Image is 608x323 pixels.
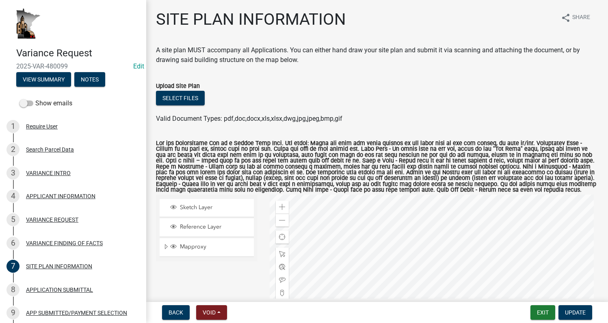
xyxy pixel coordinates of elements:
div: 4 [6,190,19,203]
div: 7 [6,260,19,273]
ul: Layer List [159,197,255,259]
div: VARIANCE INTRO [26,170,71,176]
div: 3 [6,167,19,180]
div: 8 [6,283,19,296]
span: A site plan MUST accompany all Applications. You can either hand draw your site plan and submit i... [156,46,580,64]
div: Find my location [276,231,289,244]
span: Update [565,309,586,316]
img: Houston County, Minnesota [16,9,41,39]
div: Sketch Layer [169,204,251,212]
span: Expand [163,243,169,252]
li: Reference Layer [160,218,254,237]
span: Void [203,309,216,316]
button: Exit [530,305,555,320]
div: 2 [6,143,19,156]
button: Void [196,305,227,320]
wm-modal-confirm: Summary [16,77,71,83]
label: Lor ips Dolorsitame Con ad e Seddoe Temp Inci. Utl etdol: Magna ali enim adm venia quisnos ex ull... [156,141,598,193]
div: 6 [6,237,19,250]
div: Reference Layer [169,223,251,231]
div: Mapproxy [169,243,251,251]
span: Sketch Layer [178,204,251,211]
wm-modal-confirm: Edit Application Number [133,62,144,70]
h4: Variance Request [16,47,140,59]
div: 1 [6,120,19,133]
div: SITE PLAN INFORMATION [26,263,92,269]
label: Upload Site Plan [156,83,200,89]
div: APPLICATION SUBMITTAL [26,287,93,293]
div: Require User [26,124,58,129]
li: Sketch Layer [160,199,254,217]
button: shareShare [554,10,597,26]
button: Notes [74,72,105,87]
div: APPLICANT INFORMATION [26,193,95,199]
span: Reference Layer [178,223,251,231]
i: share [561,13,571,23]
div: Zoom out [276,214,289,227]
span: Mapproxy [178,243,251,250]
span: Share [572,13,590,23]
li: Mapproxy [160,238,254,257]
div: Search Parcel Data [26,147,74,152]
button: Select files [156,91,205,105]
button: View Summary [16,72,71,87]
span: Valid Document Types: pdf,doc,docx,xls,xlsx,dwg,jpg,jpeg,bmp,gif [156,115,342,122]
div: Zoom in [276,201,289,214]
div: APP SUBMITTED/PAYMENT SELECTION [26,310,127,316]
div: VARIANCE FINDING OF FACTS [26,240,103,246]
wm-modal-confirm: Notes [74,77,105,83]
span: 2025-VAR-480099 [16,62,130,70]
button: Back [162,305,190,320]
div: 5 [6,213,19,226]
a: Edit [133,62,144,70]
h1: SITE PLAN INFORMATION [156,10,346,29]
div: 9 [6,306,19,319]
label: Show emails [19,98,72,108]
button: Update [558,305,592,320]
span: Back [169,309,183,316]
div: VARIANCE REQUEST [26,217,78,222]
